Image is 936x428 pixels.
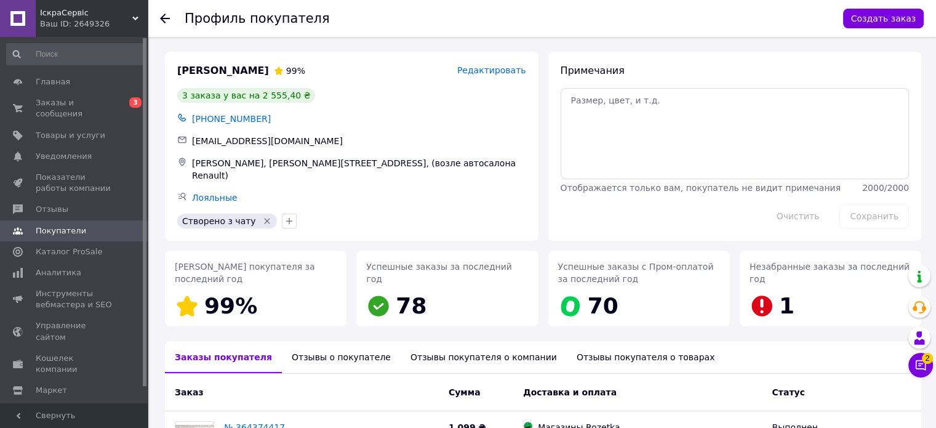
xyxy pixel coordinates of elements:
[36,225,86,236] span: Покупатели
[843,9,924,28] button: Создать заказ
[286,66,305,76] span: 99%
[449,387,481,397] span: Сумма
[185,11,330,26] h1: Профиль покупателя
[750,262,910,284] span: Незабранные заказы за последний год
[457,65,526,75] span: Редактировать
[561,183,841,193] span: Отображается только вам, покупатель не видит примечания
[396,293,426,318] span: 78
[779,293,794,318] span: 1
[561,65,625,76] span: Примечания
[40,7,132,18] span: ІскраСервіс
[772,387,804,397] span: Статус
[36,320,114,342] span: Управление сайтом
[401,341,567,373] div: Отзывы покупателя о компании
[862,183,909,193] span: 2000 / 2000
[922,353,933,364] span: 2
[36,151,92,162] span: Уведомления
[36,385,67,396] span: Маркет
[177,88,315,103] div: 3 заказа у вас на 2 555,40 ₴
[36,97,114,119] span: Заказы и сообщения
[262,216,272,226] svg: Удалить метку
[908,353,933,378] button: Чат с покупателем2
[160,12,170,25] div: Вернуться назад
[177,64,269,78] span: [PERSON_NAME]
[6,43,145,65] input: Поиск
[588,293,618,318] span: 70
[282,341,401,373] div: Отзывы о покупателе
[36,172,114,194] span: Показатели работы компании
[192,114,271,124] span: [PHONE_NUMBER]
[204,293,257,318] span: 99%
[523,387,617,397] span: Доставка и оплата
[36,267,81,278] span: Аналитика
[36,204,68,215] span: Отзывы
[175,262,315,284] span: [PERSON_NAME] покупателя за последний год
[192,193,238,203] a: Лояльные
[182,216,256,226] span: Створено з чату
[190,155,529,184] div: [PERSON_NAME], [PERSON_NAME][STREET_ADDRESS], (возле автосалона Renault)
[558,262,714,284] span: Успешные заказы с Пром-оплатой за последний год
[36,353,114,375] span: Кошелек компании
[36,288,114,310] span: Инструменты вебмастера и SEO
[175,387,203,397] span: Заказ
[366,262,512,284] span: Успешные заказы за последний год
[36,246,102,257] span: Каталог ProSale
[192,136,343,146] span: [EMAIL_ADDRESS][DOMAIN_NAME]
[40,18,148,30] div: Ваш ID: 2649326
[165,341,282,373] div: Заказы покупателя
[36,76,70,87] span: Главная
[36,130,105,141] span: Товары и услуги
[129,97,142,108] span: 3
[567,341,725,373] div: Отзывы покупателя о товарах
